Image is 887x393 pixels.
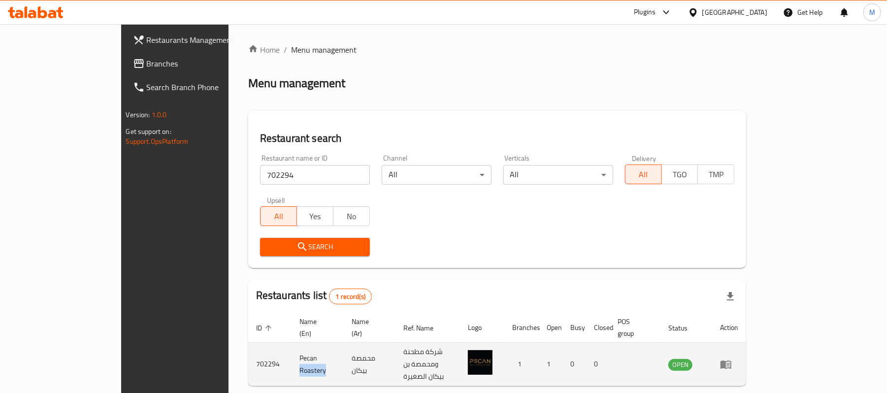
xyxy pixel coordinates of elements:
[248,313,747,386] table: enhanced table
[586,343,610,386] td: 0
[248,75,345,91] h2: Menu management
[503,165,613,185] div: All
[147,58,262,69] span: Branches
[382,165,492,185] div: All
[668,359,692,370] span: OPEN
[152,108,167,121] span: 1.0.0
[460,313,504,343] th: Logo
[666,167,694,182] span: TGO
[344,343,395,386] td: محمصة بيكان
[403,322,446,334] span: Ref. Name
[562,343,586,386] td: 0
[586,313,610,343] th: Closed
[264,209,293,224] span: All
[352,316,384,339] span: Name (Ar)
[299,316,332,339] span: Name (En)
[260,238,370,256] button: Search
[256,288,372,304] h2: Restaurants list
[337,209,366,224] span: No
[267,196,285,203] label: Upsell
[260,165,370,185] input: Search for restaurant name or ID..
[539,313,562,343] th: Open
[504,313,539,343] th: Branches
[126,135,189,148] a: Support.OpsPlatform
[661,164,698,184] button: TGO
[301,209,329,224] span: Yes
[248,343,292,386] td: 702294
[147,34,262,46] span: Restaurants Management
[504,343,539,386] td: 1
[634,6,656,18] div: Plugins
[292,343,344,386] td: Pecan Roastery
[712,313,746,343] th: Action
[329,292,371,301] span: 1 record(s)
[291,44,357,56] span: Menu management
[333,206,370,226] button: No
[618,316,649,339] span: POS group
[468,350,493,375] img: Pecan Roastery
[126,108,150,121] span: Version:
[720,359,738,370] div: Menu
[539,343,562,386] td: 1
[702,167,730,182] span: TMP
[697,164,734,184] button: TMP
[260,206,297,226] button: All
[625,164,662,184] button: All
[719,285,742,308] div: Export file
[260,131,735,146] h2: Restaurant search
[329,289,372,304] div: Total records count
[125,75,269,99] a: Search Branch Phone
[629,167,658,182] span: All
[256,322,275,334] span: ID
[284,44,287,56] li: /
[125,52,269,75] a: Branches
[632,155,657,162] label: Delivery
[248,44,747,56] nav: breadcrumb
[126,125,171,138] span: Get support on:
[296,206,333,226] button: Yes
[147,81,262,93] span: Search Branch Phone
[869,7,875,18] span: M
[395,343,460,386] td: شركة مطحنة ومحمصة بن بيكان الصغيرة
[668,322,700,334] span: Status
[702,7,767,18] div: [GEOGRAPHIC_DATA]
[668,359,692,371] div: OPEN
[562,313,586,343] th: Busy
[125,28,269,52] a: Restaurants Management
[268,241,362,253] span: Search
